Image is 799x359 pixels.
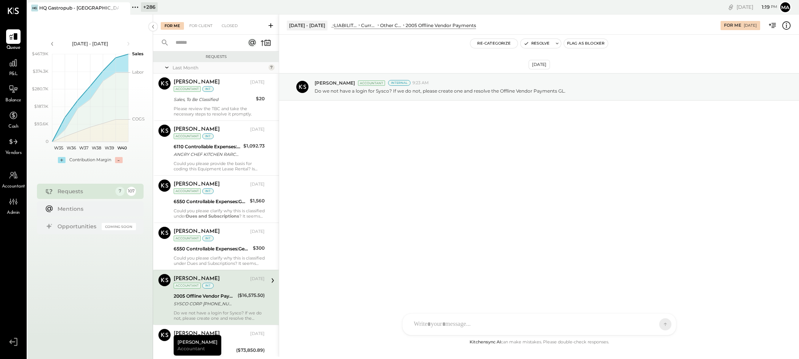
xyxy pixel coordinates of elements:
text: 0 [46,139,48,144]
div: [PERSON_NAME] [174,181,220,188]
strong: Dues and Subscriptions [186,213,239,219]
text: W35 [54,145,63,151]
button: Flag as Blocker [564,39,608,48]
div: Accountant [358,80,385,86]
div: 107 [127,187,136,196]
span: [PERSON_NAME] [315,80,355,86]
div: int [202,188,214,194]
div: $300 [253,244,265,252]
text: W37 [79,145,88,151]
div: 2005 Offline Vendor Payments [174,292,235,300]
div: Requests [58,188,112,195]
div: [DATE] [744,23,757,28]
div: For Me [161,22,184,30]
a: Cash [0,108,26,130]
div: Other Current Liabilities [380,22,402,29]
div: Accountant [174,133,201,139]
div: Contribution Margin [69,157,111,163]
div: $1,092.73 [243,142,265,150]
a: Balance [0,82,26,104]
text: $374.3K [33,69,48,74]
button: Resolve [521,39,553,48]
a: Admin [0,194,26,216]
text: Labor [132,69,144,75]
div: 7 [268,64,275,71]
div: [PERSON_NAME] [174,275,220,283]
span: Queue [6,45,21,51]
div: int [202,283,214,288]
div: Requests [157,54,275,59]
div: Please review the TBC and take the necessary steps to resolve it promptly. [174,106,265,117]
text: W39 [104,145,114,151]
div: HQ Gastropub - [GEOGRAPHIC_DATA] [39,5,119,11]
text: $467.9K [32,51,48,56]
div: [DATE] - [DATE] [58,40,123,47]
div: int [202,86,214,92]
span: Balance [5,97,21,104]
div: 6550 Controllable Expenses:General & Administrative Expenses:Dues and Subscriptions [174,245,251,253]
div: $1,560 [250,197,265,205]
div: Could you please provide the basis for coding this Equipment Lease Rental? Is there any supportin... [174,161,265,171]
text: $93.6K [34,121,48,127]
div: [DATE] [250,181,265,188]
div: Accountant [174,188,201,194]
div: 6550 Controllable Expenses:General & Administrative Expenses:Dues and Subscriptions [174,198,248,205]
div: [DATE] - [DATE] [287,21,328,30]
div: + [58,157,66,163]
span: P&L [9,71,18,78]
span: Accountant [177,345,205,352]
div: 6110 Controllable Expenses:Direct Operating Expenses:Equipment Lease Rental [174,143,241,151]
span: 9:23 AM [412,80,429,86]
div: Could you please clarify why this is classified under Dues and Subscriptions? It seems more like ... [174,255,265,266]
text: COGS [132,116,145,122]
div: Sales, To Be Classified [174,96,254,103]
div: Could you please clarify why this is classified under ? It seems more like insurance or an agreem... [174,208,265,219]
div: [PERSON_NAME] [174,126,220,133]
div: [DATE] [250,79,265,85]
span: Admin [7,210,20,216]
div: [DATE] [737,3,777,11]
text: $187.1K [34,104,48,109]
div: HG [31,5,38,11]
div: SYSCO CORP [PHONE_NUMBER] [GEOGRAPHIC_DATA] [174,300,235,308]
text: Sales [132,51,144,56]
button: Ma [779,1,791,13]
div: [DATE] [529,60,550,69]
div: For Me [724,22,741,29]
div: [DATE] [250,276,265,282]
div: 2005 Offline Vendor Payments [406,22,476,29]
div: [PERSON_NAME] [174,79,220,86]
div: Current Liabilities [361,22,376,29]
div: [PERSON_NAME] [174,330,220,338]
a: Accountant [0,168,26,190]
a: P&L [0,56,26,78]
text: $280.7K [32,86,48,91]
text: W36 [66,145,76,151]
p: Do we not have a login for Sysco? If we do not, please create one and resolve the Offline Vendor ... [315,88,566,94]
span: Accountant [2,183,25,190]
div: [DATE] [250,229,265,235]
div: Coming Soon [102,223,136,230]
button: Re-Categorize [470,39,518,48]
div: - [115,157,123,163]
div: Accountant [174,86,201,92]
div: copy link [727,3,735,11]
div: int [202,236,214,241]
a: Vendors [0,135,26,157]
div: ($73,850.89) [236,346,265,354]
div: [DATE] [250,331,265,337]
text: W40 [117,145,126,151]
div: Internal [388,80,411,86]
span: Vendors [5,150,22,157]
div: 7 [115,187,125,196]
div: [DATE] [250,127,265,133]
div: int [202,133,214,139]
div: [PERSON_NAME] [174,335,221,356]
a: Queue [0,29,26,51]
div: For Client [185,22,216,30]
div: Last Month [173,64,267,71]
div: Do we not have a login for Sysco? If we do not, please create one and resolve the Offline Vendor ... [174,310,265,321]
div: LIABILITIES AND EQUITY [334,22,357,29]
div: ANGRY CHEF KITCHEN RARCADIA CA [174,151,241,158]
div: Accountant [174,236,201,241]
